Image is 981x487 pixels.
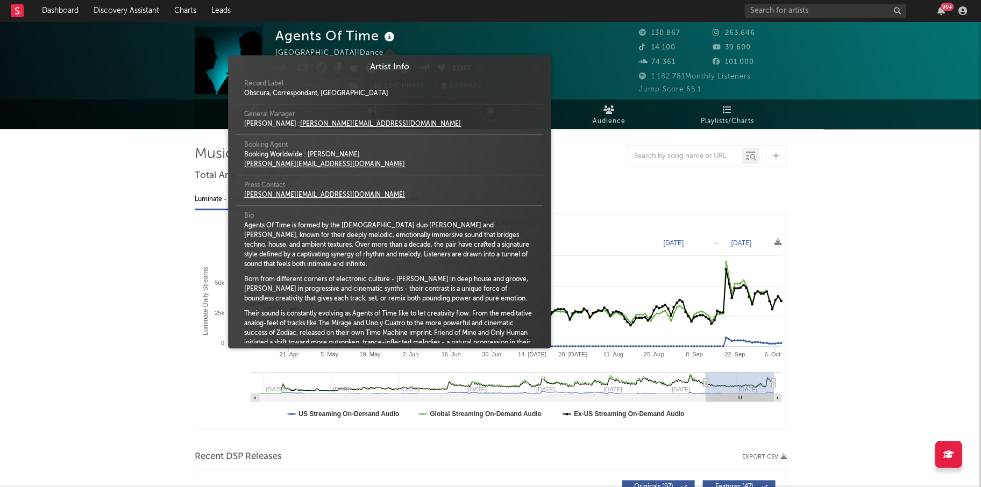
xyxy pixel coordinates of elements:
span: 101.000 [713,59,754,66]
text: 16. Jun [441,351,460,357]
span: Jump Score: 65.1 [638,86,701,93]
div: Agents Of Time [275,27,397,45]
div: Their sound is constantly evolving as Agents of Time like to let creativity flow. From the medita... [244,309,535,367]
button: 99+ [937,6,944,15]
div: [PERSON_NAME] : [244,119,461,129]
text: US Streaming On-Demand Audio [298,410,399,418]
div: [GEOGRAPHIC_DATA] | Dance [275,47,396,60]
text: 28. [DATE] [558,351,587,357]
text: [DATE] [663,239,684,247]
div: Artist Info [236,61,543,74]
span: 130.867 [638,30,680,37]
a: Music [195,99,313,129]
text: 6. Oct [764,351,780,357]
span: Press Contact [244,181,285,190]
text: Global Streaming On-Demand Audio [430,410,542,418]
span: 39.600 [713,44,751,51]
span: 1.182.781 Monthly Listeners [638,73,750,80]
text: 25. Aug [644,351,664,357]
a: Playlists/Charts [668,99,786,129]
a: Audience [550,99,668,129]
span: General Manager [244,110,295,119]
a: [PERSON_NAME][EMAIL_ADDRESS][DOMAIN_NAME] [244,161,405,168]
span: Bio [244,211,254,221]
div: Obscura, Correspondant, [GEOGRAPHIC_DATA] [244,89,406,98]
button: Export CSV [742,454,786,460]
span: Audience [593,115,625,128]
span: Record Label [244,79,283,89]
text: 25k [215,310,224,316]
text: 8. Sep [686,351,703,357]
input: Search for artists [744,4,906,18]
text: 14. [DATE] [518,351,546,357]
span: Playlists/Charts [701,115,754,128]
span: 263.646 [713,30,755,37]
text: Luminate Daily Streams [202,267,209,335]
div: Luminate - Daily [195,190,244,209]
text: 11. Aug [603,351,623,357]
text: 30. Jun [482,351,501,357]
div: 99 + [940,3,954,11]
text: 0 [221,340,224,346]
div: Born from different corners of electronic culture - [PERSON_NAME] in deep house and groove, [PERS... [244,275,535,304]
span: 14.100 [638,44,675,51]
text: 19. May [359,351,381,357]
span: 74.361 [638,59,675,66]
div: Agents Of Time is formed by the [DEMOGRAPHIC_DATA] duo [PERSON_NAME] and [PERSON_NAME], known for... [244,221,535,269]
text: 21. Apr [280,351,298,357]
svg: Luminate Daily Consumption [195,213,786,428]
text: 5. May [321,351,339,357]
text: 50k [215,280,224,286]
text: Ex-US Streaming On-Demand Audio [574,410,685,418]
text: 22. Sep [724,351,745,357]
text: → [713,239,719,247]
a: [PERSON_NAME][EMAIL_ADDRESS][DOMAIN_NAME] [300,121,461,127]
input: Search by song name or URL [628,152,742,161]
div: Booking Worldwide : [PERSON_NAME] [244,150,406,160]
text: [DATE] [731,239,751,247]
text: 2. Jun [402,351,418,357]
span: Total Artist Consumption [195,169,301,182]
span: Recent DSP Releases [195,450,282,463]
a: [PERSON_NAME][EMAIL_ADDRESS][DOMAIN_NAME] [244,192,405,198]
span: Booking Agent [244,140,288,150]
